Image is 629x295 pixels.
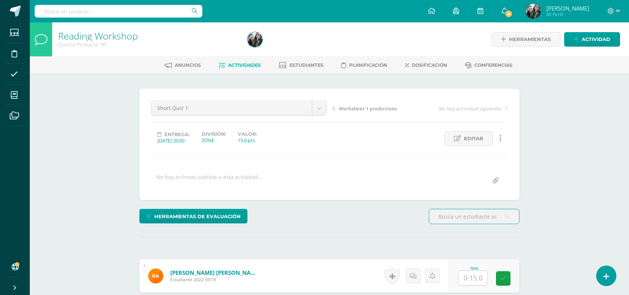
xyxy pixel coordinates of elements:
[148,269,163,283] img: caa9a689ba1ab410cf02b8508147e2a0.png
[175,62,201,68] span: Anuncios
[564,32,620,47] a: Actividad
[156,173,262,188] div: No hay archivos subidos a esta actividad...
[165,59,201,71] a: Anuncios
[157,101,306,115] span: Short Quiz 1
[170,269,260,276] a: [PERSON_NAME] [PERSON_NAME]
[491,32,560,47] a: Herramientas
[332,104,420,112] a: Worksheet 1 predictions
[474,62,512,68] span: Conferencias
[458,266,491,270] div: Nota
[405,59,447,71] a: Dosificación
[438,105,501,112] span: No hay actividad siguiente
[505,10,513,18] span: 4
[139,209,247,223] a: Herramientas de evaluación
[546,4,589,12] span: [PERSON_NAME]
[465,59,512,71] a: Conferencias
[238,131,257,137] label: Valor:
[341,59,387,71] a: Planificación
[238,137,257,144] div: 15.0 pts
[170,276,260,283] span: Estudiante 2022-0019
[458,271,487,285] input: 0-15.0
[279,59,323,71] a: Estudiantes
[412,62,447,68] span: Dosificación
[58,31,238,41] h1: Reading Workshop
[509,32,551,46] span: Herramientas
[546,11,589,18] span: Mi Perfil
[228,62,261,68] span: Actividades
[58,29,138,42] a: Reading Workshop
[219,59,261,71] a: Actividades
[429,209,519,224] input: Busca un estudiante aquí...
[202,137,226,144] div: ZONE
[464,132,483,145] span: Editar
[58,41,238,48] div: Quinto Primaria 'B'
[290,62,323,68] span: Estudiantes
[152,101,326,115] a: Short Quiz 1
[349,62,387,68] span: Planificación
[582,32,610,46] span: Actividad
[202,131,226,137] label: División:
[247,32,262,47] img: ab28650470f0b57cd31dd7e6cf45ec32.png
[35,5,202,18] input: Busca un usuario...
[157,137,190,144] div: [DATE] 20:00
[339,105,397,112] span: Worksheet 1 predictions
[154,210,241,223] span: Herramientas de evaluación
[164,132,190,137] span: Entrega:
[526,4,541,19] img: ab28650470f0b57cd31dd7e6cf45ec32.png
